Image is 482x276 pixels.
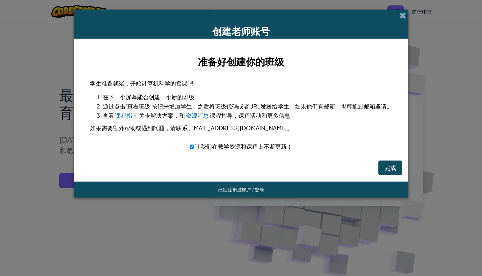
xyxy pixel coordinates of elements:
span: 让我们在教学资源和课程上不断更新！ [194,143,292,150]
span: 已经注册过账户? [218,186,255,192]
span: 课程指导，课程活动和更多信息！ [210,112,296,119]
li: 在下一个屏幕能否创建一个新的班级 [103,92,392,101]
a: 登录 [255,186,264,192]
span: 查看 [103,112,114,119]
li: 通过点击‘查看班级’按钮来增加学生，之后将班级代码或者URL发送给学生。如果他们有邮箱，也可通过邮箱邀请。 [103,101,392,111]
a: 课程指南 [115,112,138,119]
p: 学生准备就绪，开始计算机科学的授课吧！ [90,78,392,88]
span: 如果需要额外帮助或遇到问题，请联系 [EMAIL_ADDRESS][DOMAIN_NAME]。 [90,124,293,131]
button: 完成 [378,160,402,175]
span: 创建老师账号 [212,25,270,37]
h3: 准备好创建你的班级 [90,55,392,69]
span: 关卡解决方案，和 [139,112,185,119]
a: 资源汇总 [186,112,209,119]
